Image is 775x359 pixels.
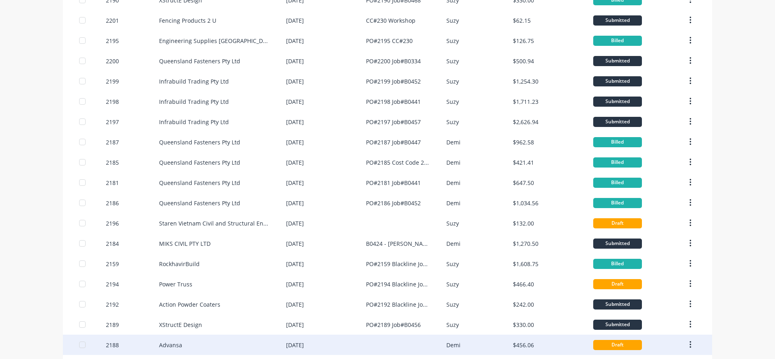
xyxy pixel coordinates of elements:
[513,219,534,228] div: $132.00
[593,76,642,86] div: Submitted
[286,37,304,45] div: [DATE]
[513,341,534,349] div: $456.06
[446,300,459,309] div: Suzy
[286,320,304,329] div: [DATE]
[513,57,534,65] div: $500.94
[106,219,119,228] div: 2196
[159,341,182,349] div: Advansa
[286,118,304,126] div: [DATE]
[286,97,304,106] div: [DATE]
[446,219,459,228] div: Suzy
[593,157,642,168] div: Billed
[286,280,304,288] div: [DATE]
[446,16,459,25] div: Suzy
[593,137,642,147] div: Billed
[106,57,119,65] div: 2200
[106,158,119,167] div: 2185
[593,279,642,289] div: Draft
[159,158,240,167] div: Queensland Fasteners Pty Ltd
[446,320,459,329] div: Suzy
[593,259,642,269] div: Billed
[593,178,642,188] div: Billed
[513,239,538,248] div: $1,270.50
[286,341,304,349] div: [DATE]
[366,97,421,106] div: PO#2198 Job#B0441
[286,16,304,25] div: [DATE]
[159,118,229,126] div: Infrabuild Trading Pty Ltd
[593,218,642,228] div: Draft
[446,158,461,167] div: Demi
[159,16,216,25] div: Fencing Products 2 U
[446,57,459,65] div: Suzy
[366,300,430,309] div: PO#2192 Blackline Job#F012
[106,77,119,86] div: 2199
[446,199,461,207] div: Demi
[366,280,430,288] div: PO#2194 Blackline Job#76
[366,178,421,187] div: PO#2181 Job#B0441
[513,158,534,167] div: $421.41
[159,260,200,268] div: RockhavirBuild
[593,340,642,350] div: Draft
[286,158,304,167] div: [DATE]
[513,280,534,288] div: $466.40
[106,320,119,329] div: 2189
[286,199,304,207] div: [DATE]
[159,199,240,207] div: Queensland Fasteners Pty Ltd
[286,138,304,146] div: [DATE]
[159,219,270,228] div: Staren Vietnam Civil and Structural Engineers Group
[593,97,642,107] div: Submitted
[159,97,229,106] div: Infrabuild Trading Pty Ltd
[366,260,430,268] div: PO#2159 Blackline Job Number B0334 INV-0358
[286,77,304,86] div: [DATE]
[366,320,421,329] div: PO#2189 Job#B0456
[593,117,642,127] div: Submitted
[593,239,642,249] div: Submitted
[286,239,304,248] div: [DATE]
[446,37,459,45] div: Suzy
[446,239,461,248] div: Demi
[159,37,270,45] div: Engineering Supplies [GEOGRAPHIC_DATA]
[513,37,534,45] div: $126.75
[286,219,304,228] div: [DATE]
[366,118,421,126] div: PO#2197 Job#B0457
[593,36,642,46] div: Billed
[106,97,119,106] div: 2198
[159,138,240,146] div: Queensland Fasteners Pty Ltd
[513,138,534,146] div: $962.58
[106,260,119,268] div: 2159
[159,77,229,86] div: Infrabuild Trading Pty Ltd
[106,300,119,309] div: 2192
[513,320,534,329] div: $330.00
[513,178,534,187] div: $647.50
[106,16,119,25] div: 2201
[593,15,642,26] div: Submitted
[593,299,642,310] div: Submitted
[513,77,538,86] div: $1,254.30
[446,118,459,126] div: Suzy
[513,199,538,207] div: $1,034.56
[366,199,421,207] div: PO#2186 Job#B0452
[513,16,531,25] div: $62.15
[286,57,304,65] div: [DATE]
[366,77,421,86] div: PO#2199 Job#B0452
[159,320,202,329] div: XStructE Design
[366,239,430,248] div: B0424 - [PERSON_NAME] - Trusses and Post, 2 Loads
[513,118,538,126] div: $2,626.94
[159,239,211,248] div: MIKS CIVIL PTY LTD
[513,300,534,309] div: $242.00
[513,97,538,106] div: $1,711.23
[159,300,220,309] div: Action Powder Coaters
[106,199,119,207] div: 2186
[106,37,119,45] div: 2195
[159,280,192,288] div: Power Truss
[106,118,119,126] div: 2197
[159,178,240,187] div: Queensland Fasteners Pty Ltd
[593,56,642,66] div: Submitted
[446,280,459,288] div: Suzy
[366,138,421,146] div: PO#2187 Job#B0447
[446,178,461,187] div: Demi
[106,178,119,187] div: 2181
[106,239,119,248] div: 2184
[593,320,642,330] div: Submitted
[159,57,240,65] div: Queensland Fasteners Pty Ltd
